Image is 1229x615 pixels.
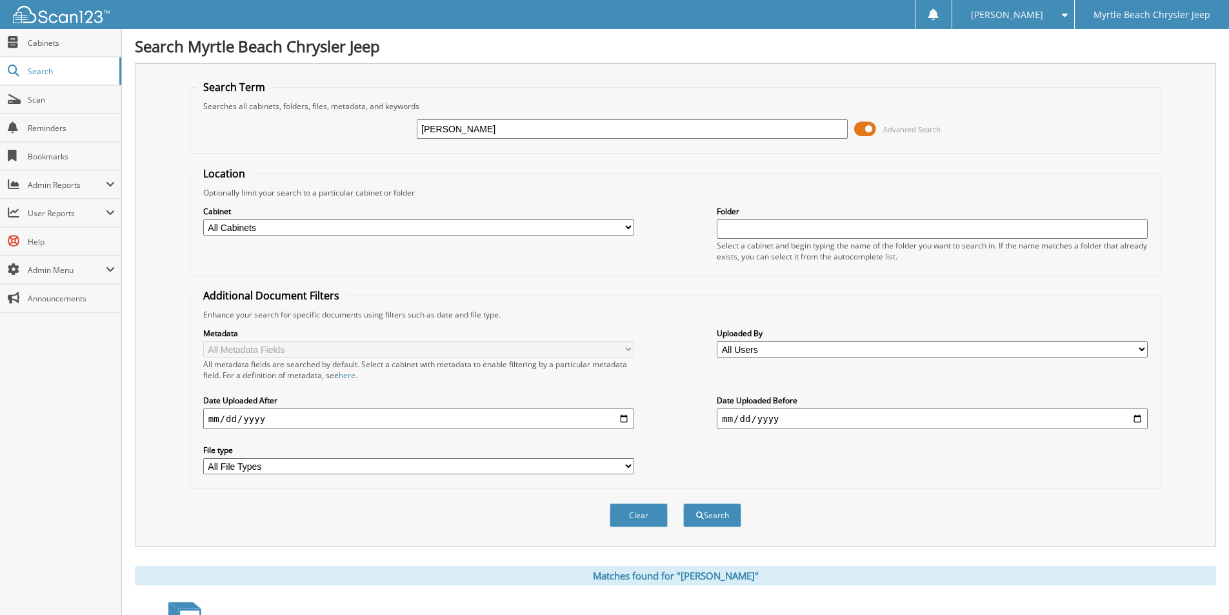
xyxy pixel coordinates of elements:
[28,37,115,48] span: Cabinets
[203,445,634,456] label: File type
[197,101,1154,112] div: Searches all cabinets, folders, files, metadata, and keywords
[28,123,115,134] span: Reminders
[203,359,634,381] div: All metadata fields are searched by default. Select a cabinet with metadata to enable filtering b...
[28,179,106,190] span: Admin Reports
[197,288,346,303] legend: Additional Document Filters
[28,151,115,162] span: Bookmarks
[339,370,355,381] a: here
[1164,553,1229,615] iframe: Chat Widget
[717,206,1148,217] label: Folder
[717,328,1148,339] label: Uploaded By
[717,395,1148,406] label: Date Uploaded Before
[135,566,1216,585] div: Matches found for "[PERSON_NAME]"
[883,125,941,134] span: Advanced Search
[28,265,106,276] span: Admin Menu
[971,11,1043,19] span: [PERSON_NAME]
[28,208,106,219] span: User Reports
[683,503,741,527] button: Search
[28,236,115,247] span: Help
[13,6,110,23] img: scan123-logo-white.svg
[203,395,634,406] label: Date Uploaded After
[203,206,634,217] label: Cabinet
[717,240,1148,262] div: Select a cabinet and begin typing the name of the folder you want to search in. If the name match...
[717,408,1148,429] input: end
[197,166,252,181] legend: Location
[203,408,634,429] input: start
[197,187,1154,198] div: Optionally limit your search to a particular cabinet or folder
[1094,11,1210,19] span: Myrtle Beach Chrysler Jeep
[203,328,634,339] label: Metadata
[28,94,115,105] span: Scan
[28,293,115,304] span: Announcements
[197,80,272,94] legend: Search Term
[197,309,1154,320] div: Enhance your search for specific documents using filters such as date and file type.
[135,35,1216,57] h1: Search Myrtle Beach Chrysler Jeep
[610,503,668,527] button: Clear
[28,66,113,77] span: Search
